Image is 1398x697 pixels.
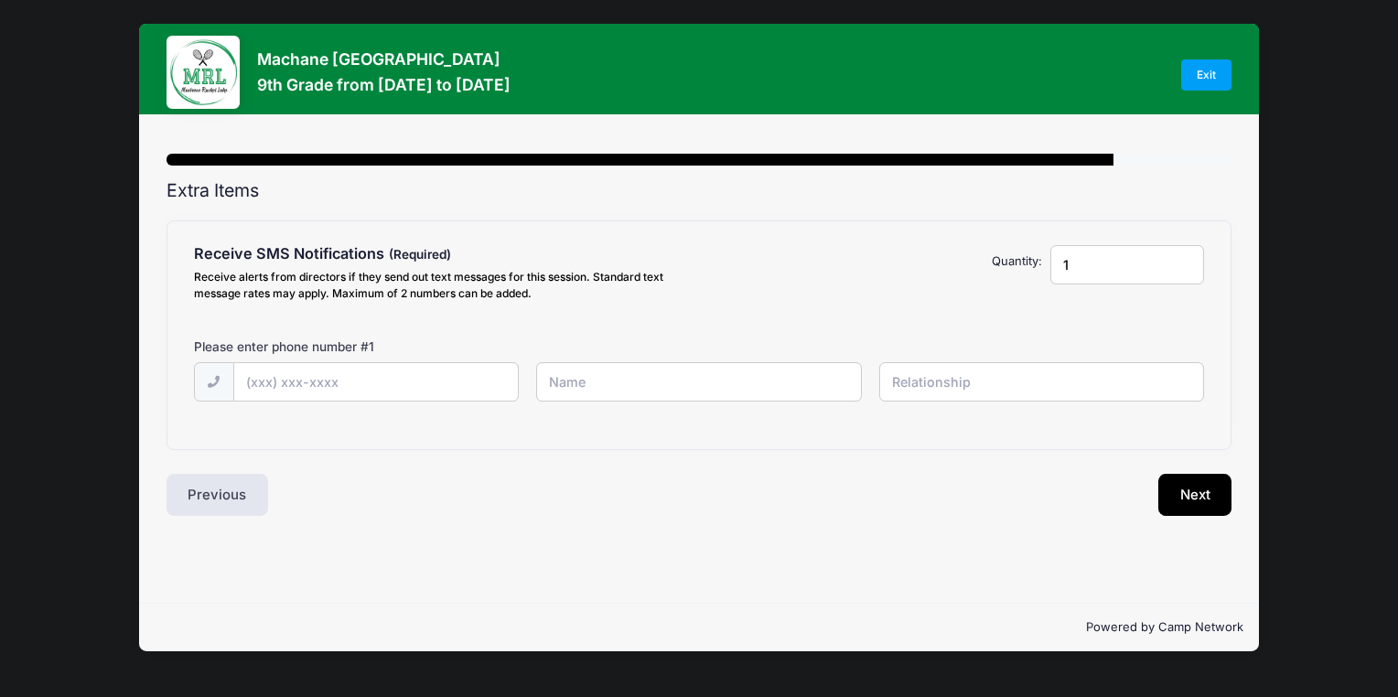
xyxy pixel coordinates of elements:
input: Name [536,362,861,402]
button: Next [1158,474,1232,516]
a: Exit [1181,59,1232,91]
span: 1 [369,339,374,354]
input: Quantity [1050,245,1204,284]
button: Previous [167,474,269,516]
h4: Receive SMS Notifications [194,245,690,263]
label: Please enter phone number # [194,338,374,356]
input: Relationship [879,362,1204,402]
input: (xxx) xxx-xxxx [233,362,519,402]
h3: Machane [GEOGRAPHIC_DATA] [257,49,511,69]
div: Receive alerts from directors if they send out text messages for this session. Standard text mess... [194,269,690,302]
h2: Extra Items [167,180,1232,201]
h3: 9th Grade from [DATE] to [DATE] [257,75,511,94]
p: Powered by Camp Network [155,618,1244,637]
